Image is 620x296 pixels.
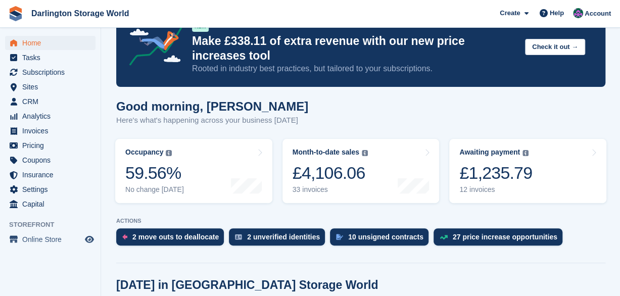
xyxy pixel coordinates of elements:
[116,100,308,113] h1: Good morning, [PERSON_NAME]
[166,150,172,156] img: icon-info-grey-7440780725fd019a000dd9b08b2336e03edf1995a4989e88bcd33f0948082b44.svg
[5,168,96,182] a: menu
[22,138,83,153] span: Pricing
[125,148,163,157] div: Occupancy
[5,109,96,123] a: menu
[125,185,184,194] div: No change [DATE]
[22,109,83,123] span: Analytics
[22,168,83,182] span: Insurance
[27,5,133,22] a: Darlington Storage World
[459,163,532,183] div: £1,235.79
[550,8,564,18] span: Help
[9,220,101,230] span: Storefront
[293,163,368,183] div: £4,106.06
[83,233,96,245] a: Preview store
[522,150,529,156] img: icon-info-grey-7440780725fd019a000dd9b08b2336e03edf1995a4989e88bcd33f0948082b44.svg
[5,51,96,65] a: menu
[459,185,532,194] div: 12 invoices
[5,124,96,138] a: menu
[22,51,83,65] span: Tasks
[122,234,127,240] img: move_outs_to_deallocate_icon-f764333ba52eb49d3ac5e1228854f67142a1ed5810a6f6cc68b1a99e826820c5.svg
[22,153,83,167] span: Coupons
[5,80,96,94] a: menu
[5,138,96,153] a: menu
[5,232,96,246] a: menu
[453,233,557,241] div: 27 price increase opportunities
[115,139,272,203] a: Occupancy 59.56% No change [DATE]
[132,233,219,241] div: 2 move outs to deallocate
[121,12,192,69] img: price-adjustments-announcement-icon-8257ccfd72463d97f412b2fc003d46551f7dbcb40ab6d574587a9cd5c0d94...
[116,218,605,224] p: ACTIONS
[235,234,242,240] img: verify_identity-adf6edd0f0f0b5bbfe63781bf79b02c33cf7c696d77639b501bdc392416b5a36.svg
[362,150,368,156] img: icon-info-grey-7440780725fd019a000dd9b08b2336e03edf1995a4989e88bcd33f0948082b44.svg
[585,9,611,19] span: Account
[22,36,83,50] span: Home
[449,139,606,203] a: Awaiting payment £1,235.79 12 invoices
[22,80,83,94] span: Sites
[247,233,320,241] div: 2 unverified identities
[22,182,83,196] span: Settings
[5,197,96,211] a: menu
[22,124,83,138] span: Invoices
[229,228,330,251] a: 2 unverified identities
[282,139,440,203] a: Month-to-date sales £4,106.06 33 invoices
[22,65,83,79] span: Subscriptions
[525,39,585,56] button: Check it out →
[336,234,343,240] img: contract_signature_icon-13c848040528278c33f63329250d36e43548de30e8caae1d1a13099fd9432cc5.svg
[116,115,308,126] p: Here's what's happening across your business [DATE]
[500,8,520,18] span: Create
[8,6,23,21] img: stora-icon-8386f47178a22dfd0bd8f6a31ec36ba5ce8667c1dd55bd0f319d3a0aa187defe.svg
[293,148,359,157] div: Month-to-date sales
[348,233,423,241] div: 10 unsigned contracts
[5,36,96,50] a: menu
[440,235,448,239] img: price_increase_opportunities-93ffe204e8149a01c8c9dc8f82e8f89637d9d84a8eef4429ea346261dce0b2c0.svg
[459,148,520,157] div: Awaiting payment
[22,197,83,211] span: Capital
[5,182,96,196] a: menu
[5,65,96,79] a: menu
[116,228,229,251] a: 2 move outs to deallocate
[573,8,583,18] img: Janine Watson
[192,34,517,63] p: Make £338.11 of extra revenue with our new price increases tool
[5,153,96,167] a: menu
[125,163,184,183] div: 59.56%
[330,228,434,251] a: 10 unsigned contracts
[22,232,83,246] span: Online Store
[22,94,83,109] span: CRM
[5,94,96,109] a: menu
[293,185,368,194] div: 33 invoices
[116,278,378,292] h2: [DATE] in [GEOGRAPHIC_DATA] Storage World
[192,63,517,74] p: Rooted in industry best practices, but tailored to your subscriptions.
[434,228,567,251] a: 27 price increase opportunities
